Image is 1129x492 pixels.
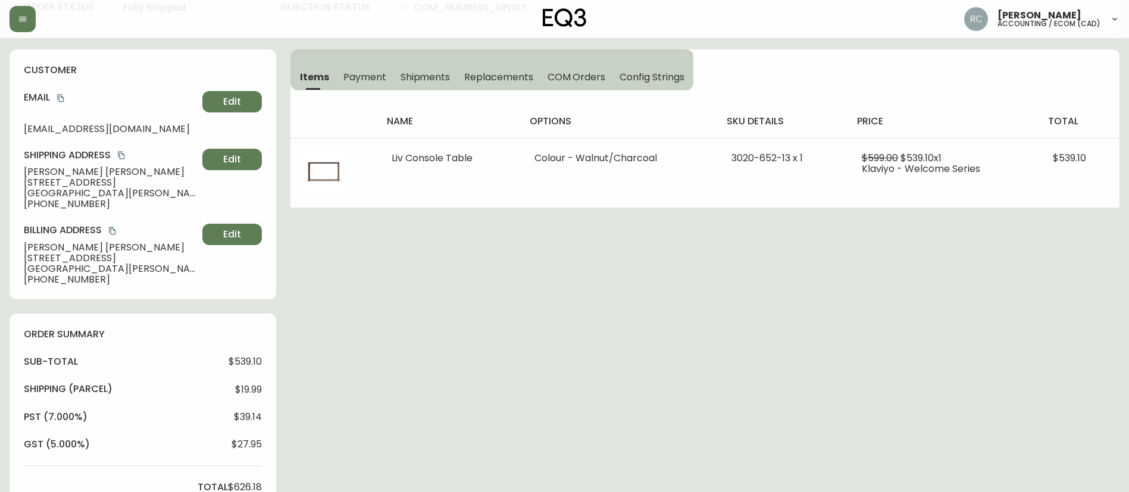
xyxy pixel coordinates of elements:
span: [PERSON_NAME] [PERSON_NAME] [24,167,198,177]
img: logo [543,8,587,27]
span: COM Orders [548,71,606,83]
span: $539.10 [1053,151,1086,165]
h4: order summary [24,328,262,341]
h4: total [1048,115,1110,128]
li: Colour - Walnut/Charcoal [534,153,703,164]
button: copy [55,92,67,104]
h4: Shipping ( Parcel ) [24,383,112,396]
span: Items [300,71,329,83]
img: 6f9a2a76-cb52-4e1b-8e00-099fd6289b21Optional[Liv-Walnut-Console-Table.jpg].jpg [305,153,343,191]
button: Edit [202,149,262,170]
span: [PHONE_NUMBER] [24,274,198,285]
span: [PERSON_NAME] [997,11,1081,20]
h4: sub-total [24,355,78,368]
h4: Shipping Address [24,149,198,162]
h4: sku details [727,115,838,128]
span: Config Strings [620,71,684,83]
h4: options [530,115,708,128]
span: [GEOGRAPHIC_DATA][PERSON_NAME] , MB , R2E 0G3 , CA [24,188,198,199]
span: $599.00 [862,151,898,165]
h4: price [857,115,1030,128]
span: Edit [223,228,241,241]
h4: gst (5.000%) [24,438,90,451]
span: $539.10 [229,356,262,367]
h4: Billing Address [24,224,198,237]
span: $27.95 [232,439,262,450]
button: Edit [202,91,262,112]
img: f4ba4e02bd060be8f1386e3ca455bd0e [964,7,988,31]
span: Payment [343,71,386,83]
span: Liv Console Table [392,151,473,165]
span: [GEOGRAPHIC_DATA][PERSON_NAME] , MB , R2E 0G3 , CA [24,264,198,274]
span: Shipments [401,71,451,83]
span: Edit [223,95,241,108]
span: Edit [223,153,241,166]
h4: customer [24,64,262,77]
span: [STREET_ADDRESS] [24,177,198,188]
h4: pst (7.000%) [24,410,87,424]
span: [PERSON_NAME] [PERSON_NAME] [24,242,198,253]
span: $39.14 [234,412,262,422]
span: Replacements [464,71,533,83]
button: Edit [202,224,262,245]
span: $19.99 [235,384,262,395]
h4: Email [24,91,198,104]
span: [EMAIL_ADDRESS][DOMAIN_NAME] [24,124,198,134]
span: Klaviyo - Welcome Series [862,162,980,176]
span: [STREET_ADDRESS] [24,253,198,264]
h4: name [387,115,511,128]
button: copy [107,225,118,237]
span: $539.10 x 1 [900,151,942,165]
span: 3020-652-13 x 1 [731,151,803,165]
h5: accounting / ecom (cad) [997,20,1100,27]
span: [PHONE_NUMBER] [24,199,198,209]
button: copy [115,149,127,161]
